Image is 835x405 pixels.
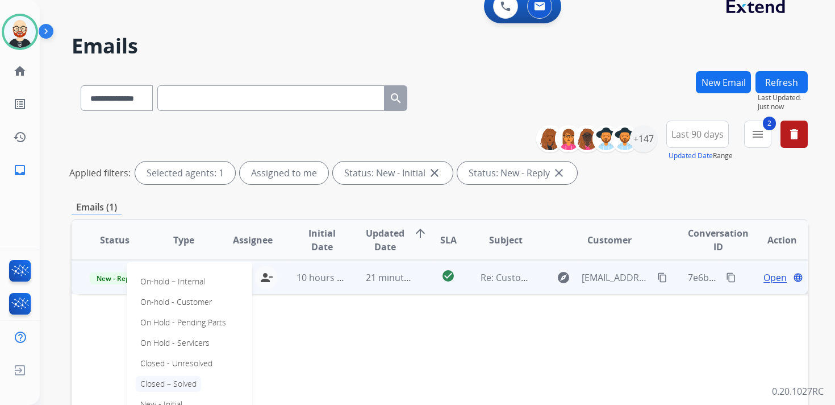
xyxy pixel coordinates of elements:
[557,271,570,284] mat-icon: explore
[69,166,131,180] p: Applied filters:
[333,162,453,184] div: Status: New - Initial
[669,151,713,160] button: Updated Date
[389,92,403,105] mat-icon: search
[489,233,523,247] span: Subject
[72,35,808,57] h2: Emails
[72,200,122,214] p: Emails (1)
[751,127,765,141] mat-icon: menu
[233,233,273,247] span: Assignee
[755,71,808,93] button: Refresh
[297,271,353,284] span: 10 hours ago
[366,226,404,254] span: Updated Date
[793,272,803,283] mat-icon: language
[744,121,771,148] button: 2
[136,376,201,392] p: Closed – Solved
[772,385,824,398] p: 0.20.1027RC
[552,166,566,180] mat-icon: close
[4,16,36,48] img: avatar
[297,226,346,254] span: Initial Date
[13,130,27,144] mat-icon: history
[414,226,427,240] mat-icon: arrow_upward
[669,151,733,160] span: Range
[13,64,27,78] mat-icon: home
[366,271,432,284] span: 21 minutes ago
[136,315,231,330] p: On Hold - Pending Parts
[758,102,808,111] span: Just now
[582,271,651,284] span: [EMAIL_ADDRESS][DOMAIN_NAME]
[136,294,216,310] p: On-hold - Customer
[440,233,457,247] span: SLA
[90,272,141,284] span: New - Reply
[100,233,130,247] span: Status
[763,271,787,284] span: Open
[763,117,776,130] span: 2
[630,125,657,152] div: +147
[13,97,27,111] mat-icon: list_alt
[240,162,328,184] div: Assigned to me
[13,163,27,177] mat-icon: inbox
[666,121,729,148] button: Last 90 days
[136,356,217,371] p: Closed - Unresolved
[441,269,455,283] mat-icon: check_circle
[758,93,808,102] span: Last Updated:
[688,226,749,254] span: Conversation ID
[428,166,441,180] mat-icon: close
[696,71,751,93] button: New Email
[260,271,273,284] mat-icon: person_remove
[738,220,808,260] th: Action
[457,162,577,184] div: Status: New - Reply
[481,271,813,284] span: Re: Custom listing for [PERSON_NAME] has been delivered to you for servicing
[787,127,801,141] mat-icon: delete
[136,335,214,351] p: On Hold - Servicers
[671,132,724,137] span: Last 90 days
[657,272,667,283] mat-icon: content_copy
[726,272,736,283] mat-icon: content_copy
[587,233,632,247] span: Customer
[135,162,235,184] div: Selected agents: 1
[173,233,194,247] span: Type
[136,274,210,290] p: On-hold – Internal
